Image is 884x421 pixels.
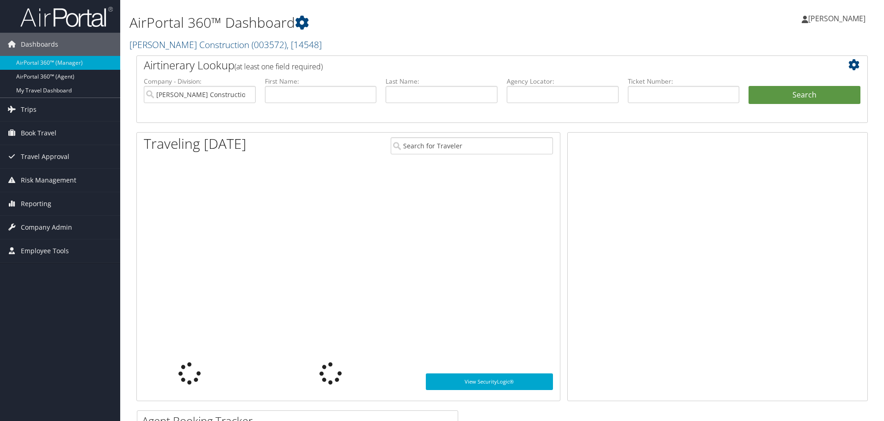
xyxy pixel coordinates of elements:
label: Last Name: [386,77,497,86]
a: [PERSON_NAME] Construction [129,38,322,51]
span: Travel Approval [21,145,69,168]
span: Book Travel [21,122,56,145]
span: (at least one field required) [234,61,323,72]
label: First Name: [265,77,377,86]
span: [PERSON_NAME] [808,13,866,24]
span: Reporting [21,192,51,215]
span: Company Admin [21,216,72,239]
img: airportal-logo.png [20,6,113,28]
label: Company - Division: [144,77,256,86]
label: Agency Locator: [507,77,619,86]
a: [PERSON_NAME] [802,5,875,32]
span: Risk Management [21,169,76,192]
span: Trips [21,98,37,121]
h1: AirPortal 360™ Dashboard [129,13,626,32]
h1: Traveling [DATE] [144,134,246,153]
button: Search [749,86,860,104]
span: , [ 14548 ] [287,38,322,51]
input: Search for Traveler [391,137,553,154]
label: Ticket Number: [628,77,740,86]
a: View SecurityLogic® [426,373,553,390]
span: ( 003572 ) [252,38,287,51]
span: Dashboards [21,33,58,56]
h2: Airtinerary Lookup [144,57,799,73]
span: Employee Tools [21,239,69,262]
